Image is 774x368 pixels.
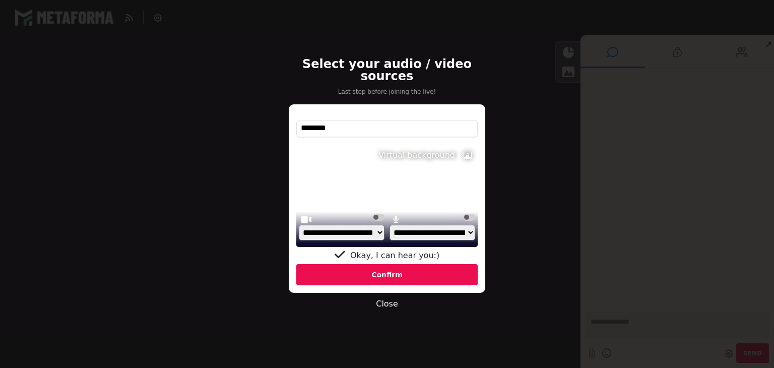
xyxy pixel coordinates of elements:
[284,87,490,96] p: Last step before joining the live!
[350,251,439,260] span: Okay, I can hear you:)
[376,299,398,309] a: Close
[378,149,455,161] div: Virtual background
[284,58,490,82] h2: Select your audio / video sources
[296,264,478,285] div: Confirm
